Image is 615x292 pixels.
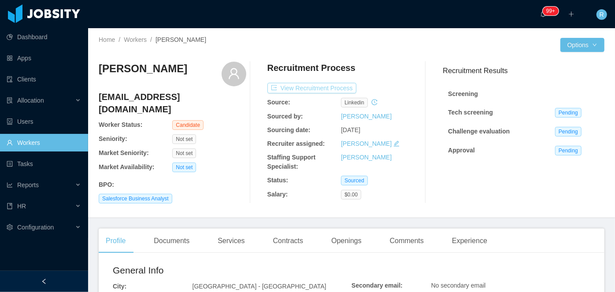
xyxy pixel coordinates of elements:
[17,97,44,104] span: Allocation
[341,190,361,200] span: $0.00
[266,229,310,253] div: Contracts
[99,229,133,253] div: Profile
[267,191,288,198] b: Salary:
[443,65,604,76] h3: Recruitment Results
[172,163,196,172] span: Not set
[267,99,290,106] b: Source:
[352,282,403,289] b: Secondary email:
[341,176,368,185] span: Sourced
[555,127,582,137] span: Pending
[267,85,356,92] a: icon: exportView Recruitment Process
[7,134,81,152] a: icon: userWorkers
[17,203,26,210] span: HR
[17,181,39,189] span: Reports
[431,282,486,289] span: No secondary email
[341,154,392,161] a: [PERSON_NAME]
[7,49,81,67] a: icon: appstoreApps
[99,163,155,170] b: Market Availability:
[267,113,303,120] b: Sourced by:
[124,36,147,43] a: Workers
[7,203,13,209] i: icon: book
[113,263,352,277] h2: General Info
[448,90,478,97] strong: Screening
[267,126,311,133] b: Sourcing date:
[448,147,475,154] strong: Approval
[448,109,493,116] strong: Tech screening
[540,11,546,17] i: icon: bell
[119,36,120,43] span: /
[7,113,81,130] a: icon: robotUsers
[267,83,356,93] button: icon: exportView Recruitment Process
[99,121,142,128] b: Worker Status:
[99,181,114,188] b: BPO :
[172,120,204,130] span: Candidate
[99,36,115,43] a: Home
[228,67,240,80] i: icon: user
[7,182,13,188] i: icon: line-chart
[341,140,392,147] a: [PERSON_NAME]
[99,135,127,142] b: Seniority:
[341,126,360,133] span: [DATE]
[371,99,378,105] i: icon: history
[17,224,54,231] span: Configuration
[147,229,196,253] div: Documents
[172,148,196,158] span: Not set
[543,7,559,15] sup: 252
[341,113,392,120] a: [PERSON_NAME]
[7,28,81,46] a: icon: pie-chartDashboard
[7,155,81,173] a: icon: profileTasks
[448,128,510,135] strong: Challenge evaluation
[156,36,206,43] span: [PERSON_NAME]
[193,283,326,290] span: [GEOGRAPHIC_DATA] - [GEOGRAPHIC_DATA]
[267,62,356,74] h4: Recruitment Process
[555,108,582,118] span: Pending
[341,98,368,107] span: linkedin
[99,91,246,115] h4: [EMAIL_ADDRESS][DOMAIN_NAME]
[600,9,604,20] span: R
[7,97,13,103] i: icon: solution
[383,229,431,253] div: Comments
[172,134,196,144] span: Not set
[267,140,325,147] b: Recruiter assigned:
[99,62,187,76] h3: [PERSON_NAME]
[324,229,369,253] div: Openings
[7,224,13,230] i: icon: setting
[393,140,400,147] i: icon: edit
[555,146,582,155] span: Pending
[99,194,172,203] span: Salesforce Business Analyst
[150,36,152,43] span: /
[267,177,288,184] b: Status:
[445,229,494,253] div: Experience
[267,154,316,170] b: Staffing Support Specialist:
[7,70,81,88] a: icon: auditClients
[113,283,126,290] b: City:
[560,38,604,52] button: Optionsicon: down
[99,149,149,156] b: Market Seniority:
[211,229,252,253] div: Services
[568,11,574,17] i: icon: plus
